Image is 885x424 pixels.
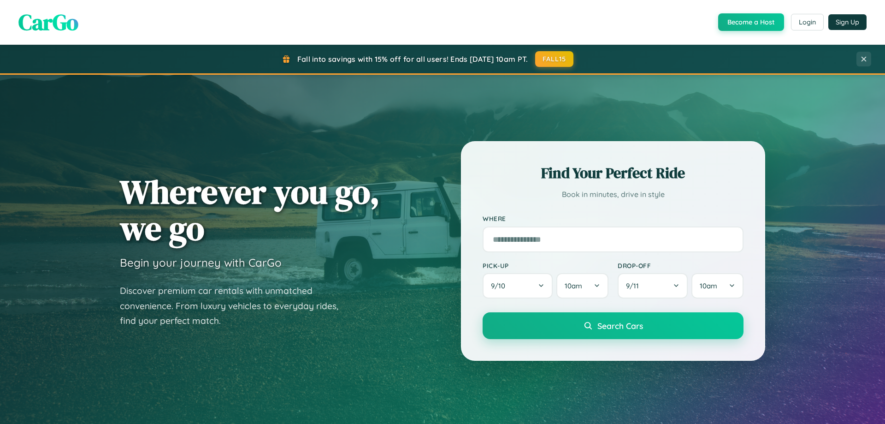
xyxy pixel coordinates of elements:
[626,281,643,290] span: 9 / 11
[491,281,510,290] span: 9 / 10
[597,321,643,331] span: Search Cars
[483,188,743,201] p: Book in minutes, drive in style
[297,54,528,64] span: Fall into savings with 15% off for all users! Ends [DATE] 10am PT.
[535,51,574,67] button: FALL15
[691,273,743,299] button: 10am
[483,163,743,183] h2: Find Your Perfect Ride
[556,273,608,299] button: 10am
[483,273,553,299] button: 9/10
[700,281,717,290] span: 10am
[618,273,688,299] button: 9/11
[483,312,743,339] button: Search Cars
[791,14,824,30] button: Login
[120,283,350,328] p: Discover premium car rentals with unmatched convenience. From luxury vehicles to everyday rides, ...
[483,262,608,269] label: Pick-up
[565,281,582,290] span: 10am
[120,173,380,246] h1: Wherever you go, we go
[120,256,282,269] h3: Begin your journey with CarGo
[828,14,867,30] button: Sign Up
[618,262,743,269] label: Drop-off
[718,13,784,31] button: Become a Host
[483,215,743,223] label: Where
[18,7,78,37] span: CarGo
